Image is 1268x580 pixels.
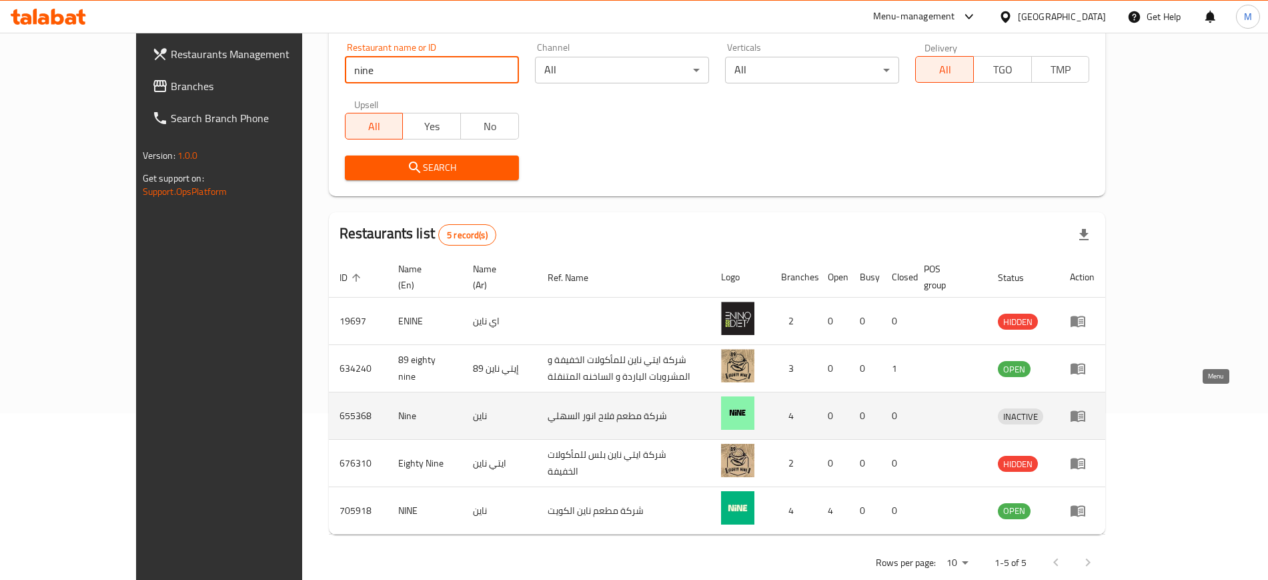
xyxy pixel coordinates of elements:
[1070,503,1095,519] div: Menu
[849,257,881,298] th: Busy
[141,38,348,70] a: Restaurants Management
[462,392,536,440] td: ناين
[1037,60,1085,79] span: TMP
[770,440,817,487] td: 2
[354,99,379,109] label: Upsell
[979,60,1027,79] span: TGO
[915,56,974,83] button: All
[171,78,337,94] span: Branches
[535,57,709,83] div: All
[998,362,1031,377] span: OPEN
[998,314,1038,330] div: HIDDEN
[141,70,348,102] a: Branches
[849,487,881,535] td: 0
[462,298,536,345] td: اي ناين
[462,440,536,487] td: ايتي ناين
[462,487,536,535] td: ناين
[881,440,913,487] td: 0
[817,487,849,535] td: 4
[817,257,849,298] th: Open
[721,396,754,430] img: Nine
[1244,9,1252,24] span: M
[1018,9,1106,24] div: [GEOGRAPHIC_DATA]
[143,147,175,164] span: Version:
[725,57,899,83] div: All
[329,440,388,487] td: 676310
[710,257,770,298] th: Logo
[177,147,198,164] span: 1.0.0
[873,9,955,25] div: Menu-management
[881,487,913,535] td: 0
[973,56,1032,83] button: TGO
[1059,257,1105,298] th: Action
[721,444,754,477] img: Eighty Nine
[998,503,1031,519] span: OPEN
[924,261,971,293] span: POS group
[329,345,388,392] td: 634240
[171,46,337,62] span: Restaurants Management
[402,113,461,139] button: Yes
[143,183,227,200] a: Support.OpsPlatform
[1070,455,1095,471] div: Menu
[721,491,754,525] img: NINE
[329,298,388,345] td: 19697
[537,440,710,487] td: شركة ايتي ناين بلس للمأكولات الخفيفة
[462,345,536,392] td: 89 إيتي ناين
[817,298,849,345] td: 0
[356,160,508,176] span: Search
[351,117,398,136] span: All
[329,392,388,440] td: 655368
[924,43,958,52] label: Delivery
[998,270,1041,286] span: Status
[345,113,404,139] button: All
[998,314,1038,330] span: HIDDEN
[1070,360,1095,376] div: Menu
[439,229,496,242] span: 5 record(s)
[876,555,936,571] p: Rows per page:
[388,440,463,487] td: Eighty Nine
[998,457,1038,472] span: HIDDEN
[466,117,514,136] span: No
[770,487,817,535] td: 4
[340,270,365,286] span: ID
[721,302,754,335] img: ENINE
[941,553,973,573] div: Rows per page:
[141,102,348,134] a: Search Branch Phone
[770,345,817,392] td: 3
[438,224,496,246] div: Total records count
[388,345,463,392] td: 89 eighty nine
[1070,313,1095,329] div: Menu
[998,409,1043,424] span: INACTIVE
[998,408,1043,424] div: INACTIVE
[537,392,710,440] td: شركة مطعم فلاح انور السهلي
[1031,56,1090,83] button: TMP
[998,361,1031,377] div: OPEN
[340,224,496,246] h2: Restaurants list
[817,392,849,440] td: 0
[849,392,881,440] td: 0
[329,487,388,535] td: 705918
[388,392,463,440] td: Nine
[388,487,463,535] td: NINE
[921,60,969,79] span: All
[881,345,913,392] td: 1
[849,345,881,392] td: 0
[1068,219,1100,251] div: Export file
[881,392,913,440] td: 0
[345,57,519,83] input: Search for restaurant name or ID..
[881,298,913,345] td: 0
[388,298,463,345] td: ENINE
[460,113,519,139] button: No
[770,298,817,345] td: 2
[881,257,913,298] th: Closed
[171,110,337,126] span: Search Branch Phone
[995,555,1027,571] p: 1-5 of 5
[329,257,1106,535] table: enhanced table
[143,170,204,187] span: Get support on:
[817,345,849,392] td: 0
[408,117,456,136] span: Yes
[473,261,520,293] span: Name (Ar)
[721,349,754,382] img: 89 eighty nine
[849,298,881,345] td: 0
